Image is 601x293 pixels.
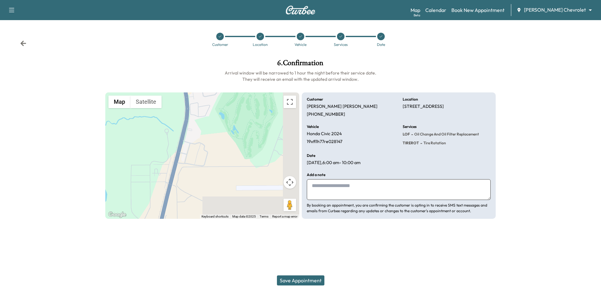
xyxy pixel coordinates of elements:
[451,6,505,14] a: Book New Appointment
[295,43,306,47] div: Vehicle
[307,112,345,117] p: [PHONE_NUMBER]
[403,97,418,101] h6: Location
[260,215,268,218] a: Terms (opens in new tab)
[419,140,422,146] span: -
[284,176,296,189] button: Map camera controls
[272,215,297,218] a: Report a map error
[377,43,385,47] div: Date
[307,104,378,109] p: [PERSON_NAME] [PERSON_NAME]
[403,104,444,109] p: [STREET_ADDRESS]
[307,173,325,177] h6: Add a note
[105,70,496,82] h6: Arrival window will be narrowed to 1 hour the night before their service date. They will receive ...
[307,139,342,145] p: 19xfl1h77re028147
[232,215,256,218] span: Map data ©2025
[403,132,410,137] span: LOF
[107,211,128,219] img: Google
[130,96,162,108] button: Show satellite imagery
[105,59,496,70] h1: 6 . Confirmation
[307,202,491,214] p: By booking an appointment, you are confirming the customer is opting in to receive SMS text messa...
[212,43,228,47] div: Customer
[285,6,316,14] img: Curbee Logo
[307,154,315,158] h6: Date
[20,40,26,47] div: Back
[425,6,446,14] a: Calendar
[307,125,319,129] h6: Vehicle
[277,275,324,285] button: Save Appointment
[334,43,348,47] div: Services
[403,141,419,146] span: TIREROT
[411,6,420,14] a: MapBeta
[201,214,229,219] button: Keyboard shortcuts
[403,125,416,129] h6: Services
[422,141,446,146] span: Tire Rotation
[410,131,413,137] span: -
[524,6,586,14] span: [PERSON_NAME] Chevrolet
[284,199,296,211] button: Drag Pegman onto the map to open Street View
[307,131,342,137] p: Honda Civic 2024
[307,160,361,166] p: [DATE] , 6:00 am - 10:00 am
[107,211,128,219] a: Open this area in Google Maps (opens a new window)
[253,43,268,47] div: Location
[284,96,296,108] button: Toggle fullscreen view
[414,13,420,18] div: Beta
[413,132,479,137] span: Oil Change and Oil Filter Replacement
[108,96,130,108] button: Show street map
[307,97,323,101] h6: Customer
